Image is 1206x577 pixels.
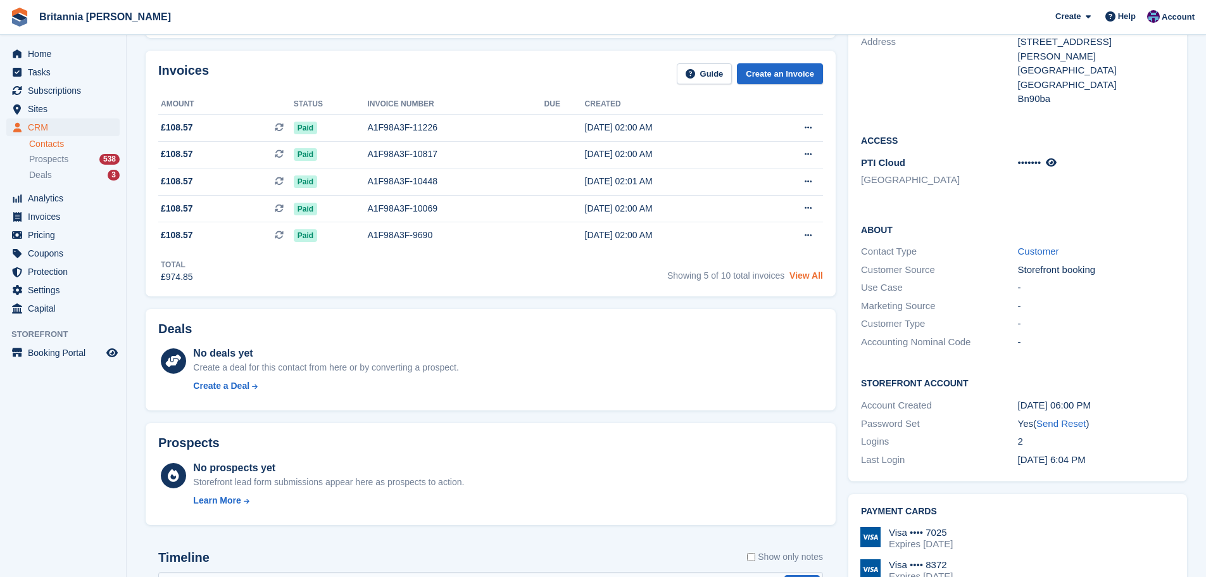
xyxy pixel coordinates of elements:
a: menu [6,208,120,225]
time: 2024-12-04 18:04:52 UTC [1018,454,1086,465]
div: No prospects yet [193,460,464,476]
div: Address [861,35,1017,106]
div: Visa •••• 7025 [889,527,953,538]
a: View All [789,270,823,281]
span: £108.57 [161,202,193,215]
div: 2 [1018,434,1174,449]
div: Last Login [861,453,1017,467]
span: Sites [28,100,104,118]
input: Show only notes [747,550,755,564]
div: A1F98A3F-9690 [367,229,544,242]
th: Invoice number [367,94,544,115]
span: Protection [28,263,104,281]
a: menu [6,300,120,317]
img: stora-icon-8386f47178a22dfd0bd8f6a31ec36ba5ce8667c1dd55bd0f319d3a0aa187defe.svg [10,8,29,27]
div: [DATE] 02:01 AM [585,175,757,188]
div: [GEOGRAPHIC_DATA] [1018,63,1174,78]
span: Invoices [28,208,104,225]
div: [GEOGRAPHIC_DATA] [1018,78,1174,92]
a: Learn More [193,494,464,507]
span: Capital [28,300,104,317]
span: Account [1162,11,1195,23]
span: ••••••• [1018,157,1041,168]
div: - [1018,281,1174,295]
div: Expires [DATE] [889,538,953,550]
a: Contacts [29,138,120,150]
span: Help [1118,10,1136,23]
a: Prospects 538 [29,153,120,166]
label: Show only notes [747,550,823,564]
th: Due [544,94,585,115]
div: Customer Source [861,263,1017,277]
span: Home [28,45,104,63]
div: Customer Type [861,317,1017,331]
a: menu [6,189,120,207]
h2: Access [861,134,1174,146]
div: Learn More [193,494,241,507]
span: Subscriptions [28,82,104,99]
span: ( ) [1033,418,1089,429]
a: Create a Deal [193,379,458,393]
div: Create a deal for this contact from here or by converting a prospect. [193,361,458,374]
a: menu [6,100,120,118]
span: Deals [29,169,52,181]
span: Paid [294,203,317,215]
a: menu [6,63,120,81]
div: [DATE] 02:00 AM [585,121,757,134]
span: Tasks [28,63,104,81]
div: Storefront lead form submissions appear here as prospects to action. [193,476,464,489]
h2: About [861,223,1174,236]
div: Marketing Source [861,299,1017,314]
div: Bn90ba [1018,92,1174,106]
span: Booking Portal [28,344,104,362]
span: Settings [28,281,104,299]
div: - [1018,299,1174,314]
div: A1F98A3F-10069 [367,202,544,215]
th: Status [294,94,368,115]
div: - [1018,335,1174,350]
div: A1F98A3F-10448 [367,175,544,188]
div: - [1018,317,1174,331]
a: Create an Invoice [737,63,823,84]
div: Account Created [861,398,1017,413]
div: A1F98A3F-11226 [367,121,544,134]
div: Logins [861,434,1017,449]
span: Paid [294,229,317,242]
a: menu [6,263,120,281]
div: 3 [108,170,120,181]
h2: Prospects [158,436,220,450]
div: [STREET_ADDRESS][PERSON_NAME] [1018,35,1174,63]
a: Send Reset [1036,418,1086,429]
li: [GEOGRAPHIC_DATA] [861,173,1017,187]
th: Created [585,94,757,115]
h2: Payment cards [861,507,1174,517]
span: CRM [28,118,104,136]
span: £108.57 [161,121,193,134]
span: PTI Cloud [861,157,905,168]
a: menu [6,118,120,136]
a: Guide [677,63,732,84]
div: Use Case [861,281,1017,295]
a: menu [6,344,120,362]
div: Visa •••• 8372 [889,559,953,571]
th: Amount [158,94,294,115]
span: Storefront [11,328,126,341]
div: No deals yet [193,346,458,361]
span: Create [1055,10,1081,23]
div: Password Set [861,417,1017,431]
a: menu [6,281,120,299]
a: menu [6,82,120,99]
div: £974.85 [161,270,193,284]
a: Preview store [104,345,120,360]
div: [DATE] 02:00 AM [585,202,757,215]
span: Pricing [28,226,104,244]
div: [DATE] 02:00 AM [585,229,757,242]
div: A1F98A3F-10817 [367,148,544,161]
a: menu [6,244,120,262]
div: [DATE] 06:00 PM [1018,398,1174,413]
img: Becca Clark [1147,10,1160,23]
a: Deals 3 [29,168,120,182]
div: Contact Type [861,244,1017,259]
span: Analytics [28,189,104,207]
div: Create a Deal [193,379,249,393]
